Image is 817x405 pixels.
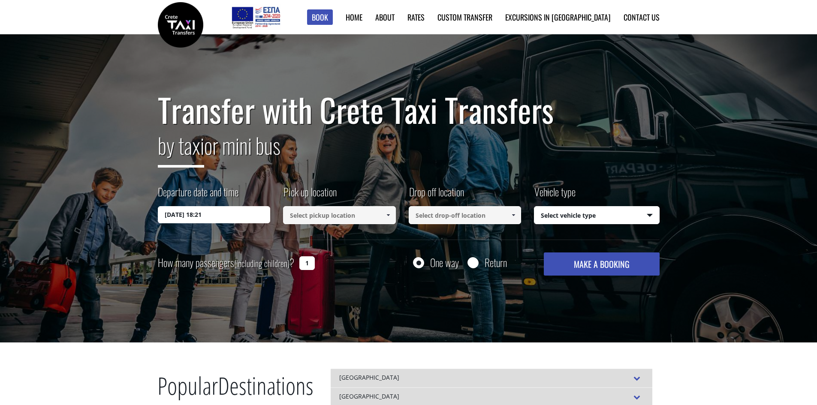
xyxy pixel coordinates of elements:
[158,184,238,206] label: Departure date and time
[485,257,507,268] label: Return
[158,129,204,168] span: by taxi
[505,12,611,23] a: Excursions in [GEOGRAPHIC_DATA]
[158,19,203,28] a: Crete Taxi Transfers | Safe Taxi Transfer Services from to Heraklion Airport, Chania Airport, Ret...
[506,206,521,224] a: Show All Items
[544,252,659,276] button: MAKE A BOOKING
[430,257,459,268] label: One way
[283,206,396,224] input: Select pickup location
[407,12,425,23] a: Rates
[230,4,281,30] img: e-bannersEUERDF180X90.jpg
[307,9,333,25] a: Book
[437,12,492,23] a: Custom Transfer
[346,12,362,23] a: Home
[534,207,659,225] span: Select vehicle type
[624,12,660,23] a: Contact us
[534,184,576,206] label: Vehicle type
[409,184,464,206] label: Drop off location
[158,2,203,48] img: Crete Taxi Transfers | Safe Taxi Transfer Services from to Heraklion Airport, Chania Airport, Ret...
[283,184,337,206] label: Pick up location
[234,257,289,270] small: (including children)
[375,12,395,23] a: About
[381,206,395,224] a: Show All Items
[409,206,522,224] input: Select drop-off location
[158,128,660,174] h2: or mini bus
[331,369,652,387] div: [GEOGRAPHIC_DATA]
[158,92,660,128] h1: Transfer with Crete Taxi Transfers
[158,252,294,273] label: How many passengers ?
